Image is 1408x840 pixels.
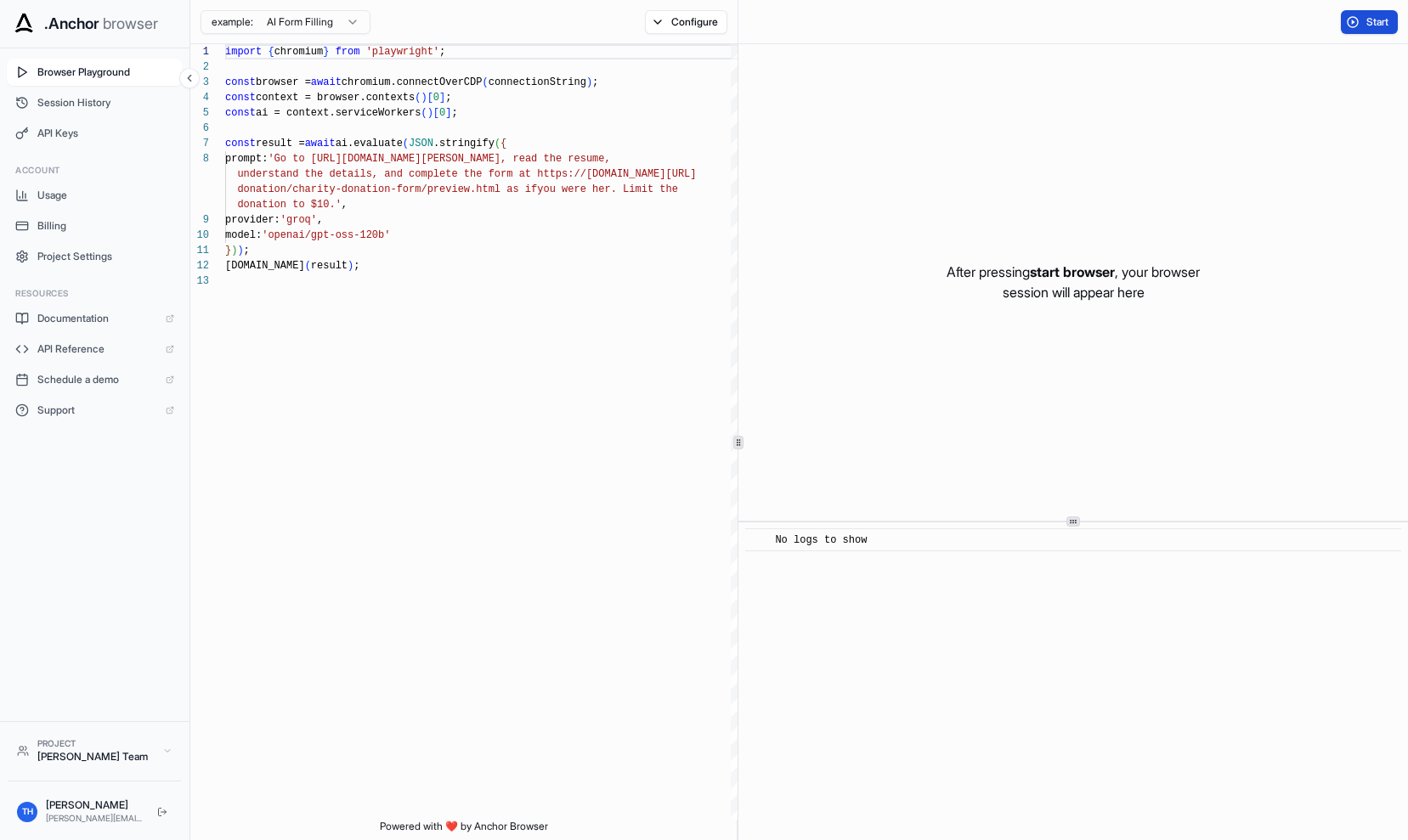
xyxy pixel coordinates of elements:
[225,229,262,241] span: model:
[10,10,37,37] img: Anchor Icon
[190,59,209,75] div: 2
[152,802,172,822] button: Logout
[225,46,262,58] span: import
[37,250,174,263] span: Project Settings
[37,219,174,233] span: Billing
[7,397,183,424] a: Support
[433,138,495,149] span: .stringify
[489,76,586,88] span: connectionString
[15,164,174,177] h3: Account
[586,76,592,88] span: )
[262,229,390,241] span: 'openai/gpt-oss-120b'
[7,59,183,86] button: Browser Playground
[537,183,678,195] span: you were her. Limit the
[190,75,209,90] div: 3
[190,273,209,289] div: 13
[212,15,253,29] span: example:
[427,92,433,104] span: [
[190,44,209,59] div: 1
[256,92,415,104] span: context = browser.contexts
[7,120,183,147] button: API Keys
[237,183,537,195] span: donation/charity-donation-form/preview.html as if
[366,46,439,58] span: 'playwright'
[268,46,274,58] span: {
[409,138,433,149] span: JSON
[317,214,323,226] span: ,
[256,138,305,149] span: result =
[37,750,154,764] div: [PERSON_NAME] Team
[256,107,421,119] span: ai = context.serviceWorkers
[37,96,174,110] span: Session History
[244,245,250,257] span: ;
[947,262,1200,302] p: After pressing , your browser session will appear here
[190,228,209,243] div: 10
[22,805,33,818] span: TH
[37,127,174,140] span: API Keys
[256,76,311,88] span: browser =
[439,107,445,119] span: 0
[348,260,353,272] span: )
[645,10,727,34] button: Configure
[433,92,439,104] span: 0
[190,212,209,228] div: 9
[305,260,311,272] span: (
[225,92,256,104] span: const
[8,730,181,770] button: Project[PERSON_NAME] Team
[451,107,457,119] span: ;
[37,189,174,202] span: Usage
[7,243,183,270] button: Project Settings
[311,76,342,88] span: await
[445,92,451,104] span: ;
[342,76,483,88] span: chromium.connectOverCDP
[179,68,200,88] button: Collapse sidebar
[482,76,488,88] span: (
[225,260,305,272] span: [DOMAIN_NAME]
[305,138,336,149] span: await
[280,214,317,226] span: 'groq'
[421,92,427,104] span: )
[15,287,174,300] h3: Resources
[323,46,329,58] span: }
[7,89,183,116] button: Session History
[190,151,209,166] div: 8
[103,12,158,36] span: browser
[7,182,183,209] button: Usage
[439,46,445,58] span: ;
[7,305,183,332] a: Documentation
[445,107,451,119] span: ]
[46,812,144,825] div: [PERSON_NAME][EMAIL_ADDRESS][DOMAIN_NAME]
[225,76,256,88] span: const
[225,138,256,149] span: const
[225,153,268,165] span: prompt:
[592,76,598,88] span: ;
[190,243,209,258] div: 11
[190,105,209,121] div: 5
[427,107,433,119] span: )
[500,138,506,149] span: {
[336,138,403,149] span: ai.evaluate
[495,138,500,149] span: (
[237,199,341,211] span: donation to $10.'
[380,820,548,840] span: Powered with ❤️ by Anchor Browser
[237,168,543,180] span: understand the details, and complete the form at h
[44,12,99,36] span: .Anchor
[225,107,256,119] span: const
[439,92,445,104] span: ]
[421,107,427,119] span: (
[190,121,209,136] div: 6
[225,245,231,257] span: }
[403,138,409,149] span: (
[225,214,280,226] span: provider:
[525,153,611,165] span: ad the resume,
[1030,263,1115,280] span: start browser
[754,532,762,549] span: ​
[190,90,209,105] div: 4
[190,258,209,273] div: 12
[353,260,359,272] span: ;
[274,46,324,58] span: chromium
[237,245,243,257] span: )
[336,46,360,58] span: from
[37,373,157,386] span: Schedule a demo
[46,798,144,812] div: [PERSON_NAME]
[190,136,209,151] div: 7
